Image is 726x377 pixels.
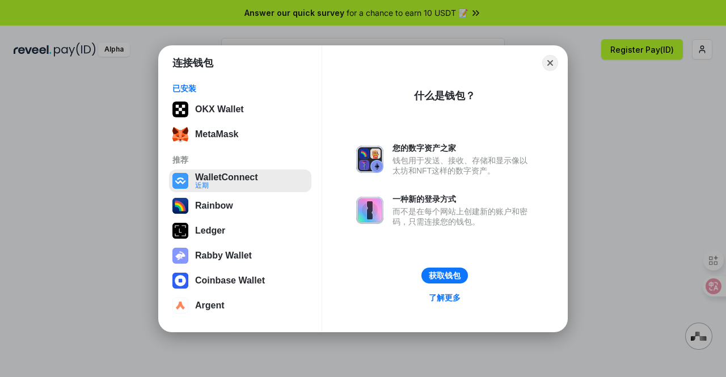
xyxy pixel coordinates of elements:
img: svg+xml,%3Csvg%20xmlns%3D%22http%3A%2F%2Fwww.w3.org%2F2000%2Fsvg%22%20width%3D%2228%22%20height%3... [172,223,188,239]
img: 5VZ71FV6L7PA3gg3tXrdQ+DgLhC+75Wq3no69P3MC0NFQpx2lL04Ql9gHK1bRDjsSBIvScBnDTk1WrlGIZBorIDEYJj+rhdgn... [172,101,188,117]
div: Ledger [195,226,225,236]
div: Rainbow [195,201,233,211]
img: svg+xml,%3Csvg%20xmlns%3D%22http%3A%2F%2Fwww.w3.org%2F2000%2Fsvg%22%20fill%3D%22none%22%20viewBox... [356,146,383,173]
div: 钱包用于发送、接收、存储和显示像以太坊和NFT这样的数字资产。 [392,155,533,176]
button: Close [542,55,558,71]
img: svg+xml,%3Csvg%20width%3D%2228%22%20height%3D%2228%22%20viewBox%3D%220%200%2028%2028%22%20fill%3D... [172,273,188,289]
div: 推荐 [172,155,308,165]
div: 您的数字资产之家 [392,143,533,153]
div: Argent [195,300,225,311]
button: OKX Wallet [169,98,311,121]
img: svg+xml,%3Csvg%20xmlns%3D%22http%3A%2F%2Fwww.w3.org%2F2000%2Fsvg%22%20fill%3D%22none%22%20viewBox... [172,248,188,264]
button: WalletConnect近期 [169,170,311,192]
div: 获取钱包 [429,270,461,281]
h1: 连接钱包 [172,56,213,70]
a: 了解更多 [422,290,467,305]
img: svg+xml,%3Csvg%20width%3D%2228%22%20height%3D%2228%22%20viewBox%3D%220%200%2028%2028%22%20fill%3D... [172,298,188,314]
button: Rabby Wallet [169,244,311,267]
button: MetaMask [169,123,311,146]
div: OKX Wallet [195,104,244,115]
div: MetaMask [195,129,238,139]
button: Ledger [169,219,311,242]
div: WalletConnect [195,172,258,182]
button: Coinbase Wallet [169,269,311,292]
button: Rainbow [169,194,311,217]
div: Rabby Wallet [195,251,252,261]
div: 什么是钱包？ [414,89,475,103]
img: svg+xml,%3Csvg%20xmlns%3D%22http%3A%2F%2Fwww.w3.org%2F2000%2Fsvg%22%20fill%3D%22none%22%20viewBox... [356,197,383,224]
img: svg+xml,%3Csvg%20width%3D%2228%22%20height%3D%2228%22%20viewBox%3D%220%200%2028%2028%22%20fill%3D... [172,173,188,189]
div: 近期 [195,181,258,188]
div: 已安装 [172,83,308,94]
button: 获取钱包 [421,268,468,283]
img: svg+xml,%3Csvg%20width%3D%22120%22%20height%3D%22120%22%20viewBox%3D%220%200%20120%20120%22%20fil... [172,198,188,214]
button: Argent [169,294,311,317]
div: 了解更多 [429,293,461,303]
div: 而不是在每个网站上创建新的账户和密码，只需连接您的钱包。 [392,206,533,227]
div: 一种新的登录方式 [392,194,533,204]
div: Coinbase Wallet [195,276,265,286]
img: svg+xml;base64,PHN2ZyB3aWR0aD0iMzUiIGhlaWdodD0iMzQiIHZpZXdCb3g9IjAgMCAzNSAzNCIgZmlsbD0ibm9uZSIgeG... [172,126,188,142]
